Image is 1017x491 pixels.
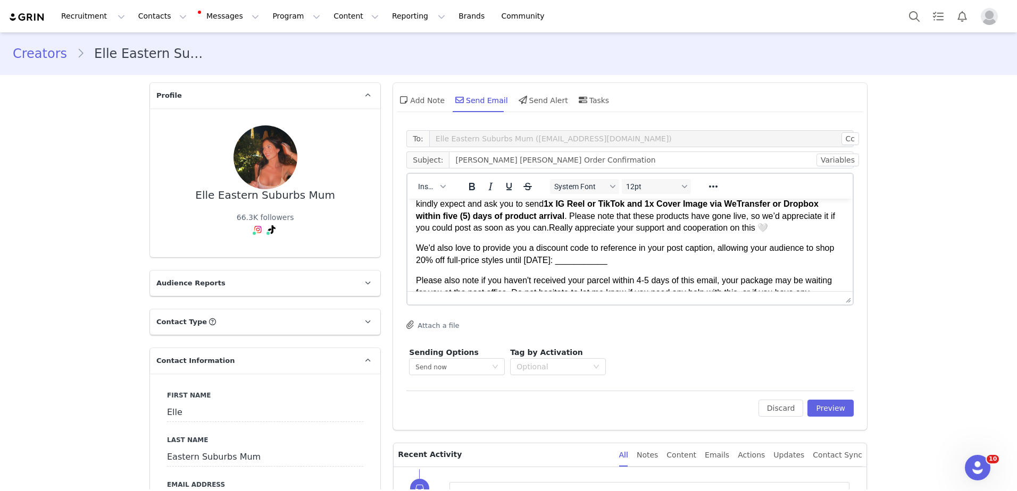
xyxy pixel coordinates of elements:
[626,182,678,191] span: 12pt
[398,443,610,467] p: Recent Activity
[9,1,411,21] strong: 1x IG Reel or TikTok and 1x Cover Image via WeTransfer or Dropbox within five (5) days of product...
[418,182,437,191] span: Insert
[407,199,853,291] iframe: Rich Text Area
[415,363,447,371] span: Send now
[705,443,729,467] div: Emails
[26,119,362,136] p: Kindly ensure you follow the attached to this email, as well as the outlined in the provided exam...
[118,119,173,128] strong: Campaign Brief
[4,45,362,79] p: We're planning for our October Campaign featuring Seasonal Reset!
[156,317,207,327] span: Contact Type
[453,87,508,113] div: Send Email
[841,292,853,304] div: Press the Up and Down arrow keys to resize the editor.
[4,224,362,233] p: Thank you x
[406,130,429,147] span: To:
[26,119,325,136] strong: style and direction
[4,256,107,265] span: Social & Influencer Coordinator
[593,363,599,371] i: icon: down
[195,189,335,201] div: Elle Eastern Suburbs Mum
[72,159,129,168] strong: submit the form
[237,212,294,223] div: 66.3K followers
[4,20,362,37] p: It's lovely to connect with you! My name is [GEOGRAPHIC_DATA], and I'm the Social & Influencer Co...
[86,143,182,152] strong: no other activewear brands
[554,182,606,191] span: System Font
[132,4,193,28] button: Contacts
[55,4,131,28] button: Recruitment
[666,443,696,467] div: Content
[550,179,619,194] button: Fonts
[481,179,499,194] button: Italic
[577,87,610,113] div: Tasks
[4,208,362,217] p: Lastly, if you have any questions at all, feel free to reach out - I’m here to help! 😊
[406,318,459,331] button: Attach a file
[167,480,363,489] label: Email Address
[704,179,722,194] button: Reveal or hide additional toolbar items
[463,179,481,194] button: Bold
[234,125,297,189] img: d6744637-8284-4b5d-871d-7e1aaaabea9e.jpg
[156,278,226,289] span: Audience Reports
[816,154,859,166] button: Variables
[26,159,362,168] p: Don’t forget to , and feel free to reach out if you have any questions!
[26,175,362,201] li: For our October campaign, product will begin arriving towards the end of September, with the rest...
[974,8,1008,25] button: Profile
[397,87,445,113] div: Add Note
[965,455,990,480] iframe: Intercom live chat
[13,44,77,63] a: Creators
[519,179,537,194] button: Strikethrough
[26,143,362,152] p: We kindly ask that are featured in your content for this campaign.
[4,45,360,79] span: This campaign is all about her seasonal reset. She's defrosting from winter, reawakening her body...
[500,179,518,194] button: Underline
[738,443,765,467] div: Actions
[167,435,363,445] label: Last Name
[452,4,494,28] a: Brands
[9,76,437,112] p: Please also note if you haven't received your parcel within 4-5 days of this email, your package ...
[4,4,362,13] p: Hi [PERSON_NAME],
[637,443,658,467] div: Notes
[841,132,859,145] button: Cc
[406,151,449,168] span: Subject:
[254,225,262,234] img: instagram.svg
[194,4,265,28] button: Messages
[981,8,998,25] img: placeholder-profile.jpg
[773,443,804,467] div: Updates
[813,443,862,467] div: Contact Sync
[9,44,437,67] p: We'd also love to provide you a discount code to reference in your post caption, allowing your au...
[48,103,127,112] a: [URL][DOMAIN_NAME]
[409,348,479,357] span: Sending Options
[449,151,854,168] input: Add a subject line
[156,90,182,101] span: Profile
[266,4,327,28] button: Program
[327,4,385,28] button: Content
[758,400,804,417] button: Discard
[516,87,568,113] div: Send Alert
[927,4,950,28] a: Tasks
[156,355,235,366] span: Contact Information
[987,455,999,463] span: 10
[4,240,66,249] span: [PERSON_NAME]
[492,363,498,371] i: icon: down
[9,12,46,22] img: grin logo
[903,4,926,28] button: Search
[516,361,588,372] div: Optional
[619,443,628,467] div: All
[386,4,452,28] button: Reporting
[4,86,362,112] p: To celebrate this exciting collection, we would love to send you some styles in exchange for some...
[622,179,691,194] button: Font sizes
[807,400,854,417] button: Preview
[495,4,556,28] a: Community
[167,391,363,400] label: First Name
[414,179,449,194] button: Insert
[510,348,582,357] span: Tag by Activation
[951,4,974,28] button: Notifications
